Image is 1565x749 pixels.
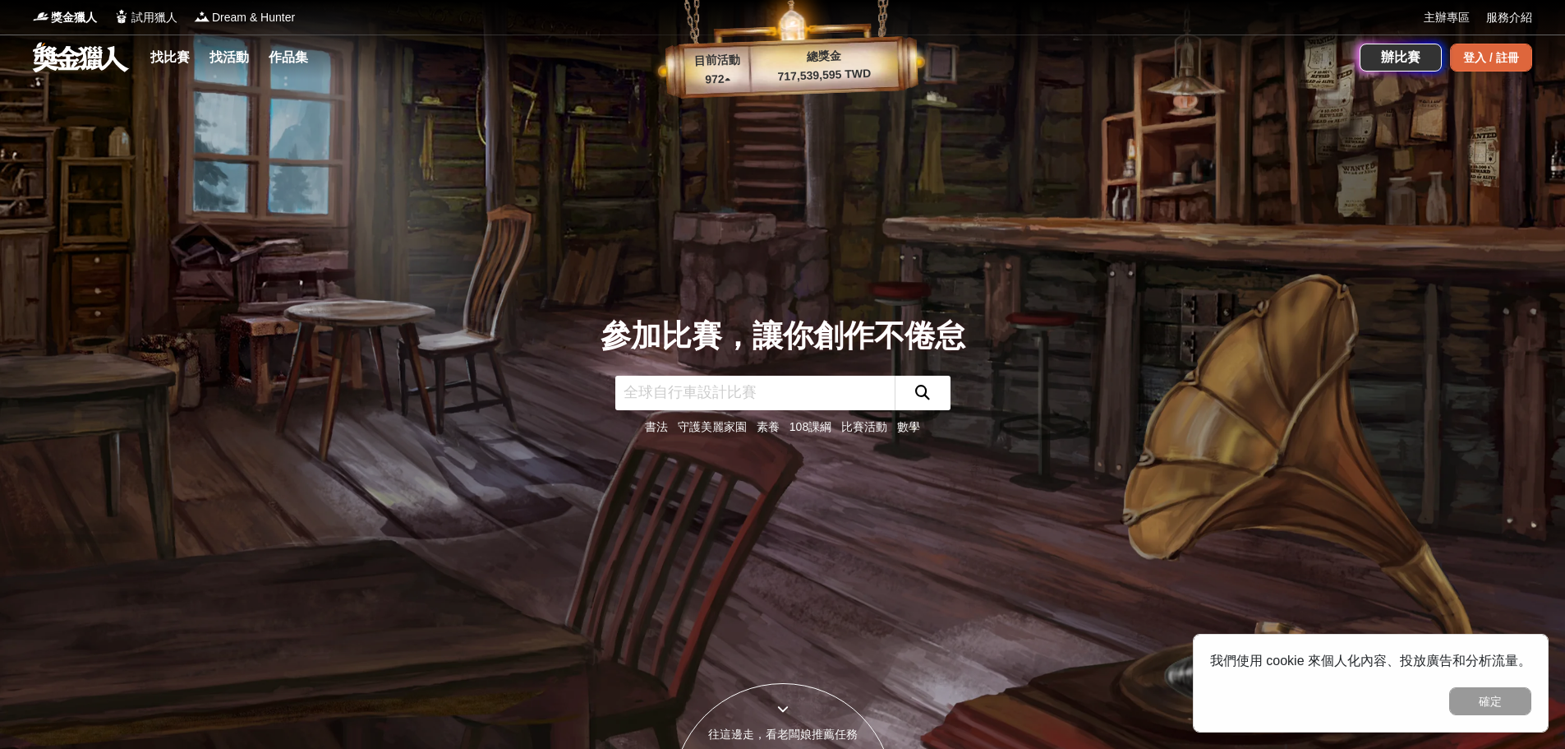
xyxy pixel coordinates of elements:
[33,9,97,26] a: Logo獎金獵人
[203,46,255,69] a: 找活動
[749,45,898,67] p: 總獎金
[601,313,965,359] div: 參加比賽，讓你創作不倦怠
[1450,44,1532,72] div: 登入 / 註冊
[1424,9,1470,26] a: 主辦專區
[757,420,780,433] a: 素養
[113,8,130,25] img: Logo
[212,9,295,26] span: Dream & Hunter
[33,8,49,25] img: Logo
[113,9,177,26] a: Logo試用獵人
[1210,654,1531,668] span: 我們使用 cookie 來個人化內容、投放廣告和分析流量。
[1486,9,1532,26] a: 服務介紹
[678,420,747,433] a: 守護美麗家園
[789,420,831,433] a: 108課綱
[1449,687,1531,715] button: 確定
[131,9,177,26] span: 試用獵人
[841,420,887,433] a: 比賽活動
[51,9,97,26] span: 獎金獵人
[750,64,899,86] p: 717,539,595 TWD
[194,9,295,26] a: LogoDream & Hunter
[684,70,751,90] p: 972 ▴
[673,726,893,743] div: 往這邊走，看老闆娘推薦任務
[1360,44,1442,72] a: 辦比賽
[262,46,315,69] a: 作品集
[645,420,668,433] a: 書法
[194,8,210,25] img: Logo
[684,51,750,71] p: 目前活動
[615,376,895,410] input: 全球自行車設計比賽
[144,46,196,69] a: 找比賽
[897,420,920,433] a: 數學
